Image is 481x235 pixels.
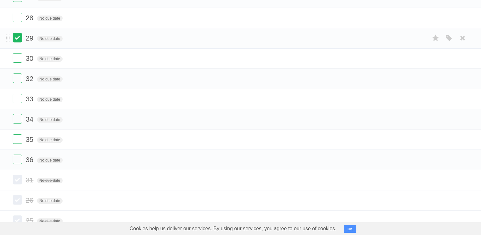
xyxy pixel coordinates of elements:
span: No due date [37,97,63,102]
span: 33 [26,95,35,103]
span: 31 [26,176,35,184]
label: Done [13,94,22,103]
label: Done [13,73,22,83]
span: No due date [37,198,63,204]
label: Done [13,134,22,144]
label: Done [13,215,22,225]
span: 29 [26,34,35,42]
span: 35 [26,136,35,143]
span: No due date [37,76,63,82]
span: No due date [37,157,63,163]
label: Star task [430,33,442,43]
span: 32 [26,75,35,83]
label: Done [13,53,22,63]
span: Cookies help us deliver our services. By using our services, you agree to our use of cookies. [123,222,343,235]
span: No due date [37,137,63,143]
span: No due date [37,36,63,41]
span: No due date [37,16,63,21]
label: Done [13,33,22,42]
span: No due date [37,178,63,183]
label: Done [13,175,22,184]
label: Done [13,13,22,22]
span: No due date [37,117,63,123]
span: No due date [37,56,63,62]
span: 28 [26,14,35,22]
label: Done [13,195,22,205]
span: 36 [26,156,35,164]
span: 34 [26,115,35,123]
span: 30 [26,54,35,62]
button: OK [344,225,356,233]
span: No due date [37,218,63,224]
label: Done [13,114,22,124]
span: 25 [26,217,35,225]
span: 26 [26,196,35,204]
label: Done [13,155,22,164]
